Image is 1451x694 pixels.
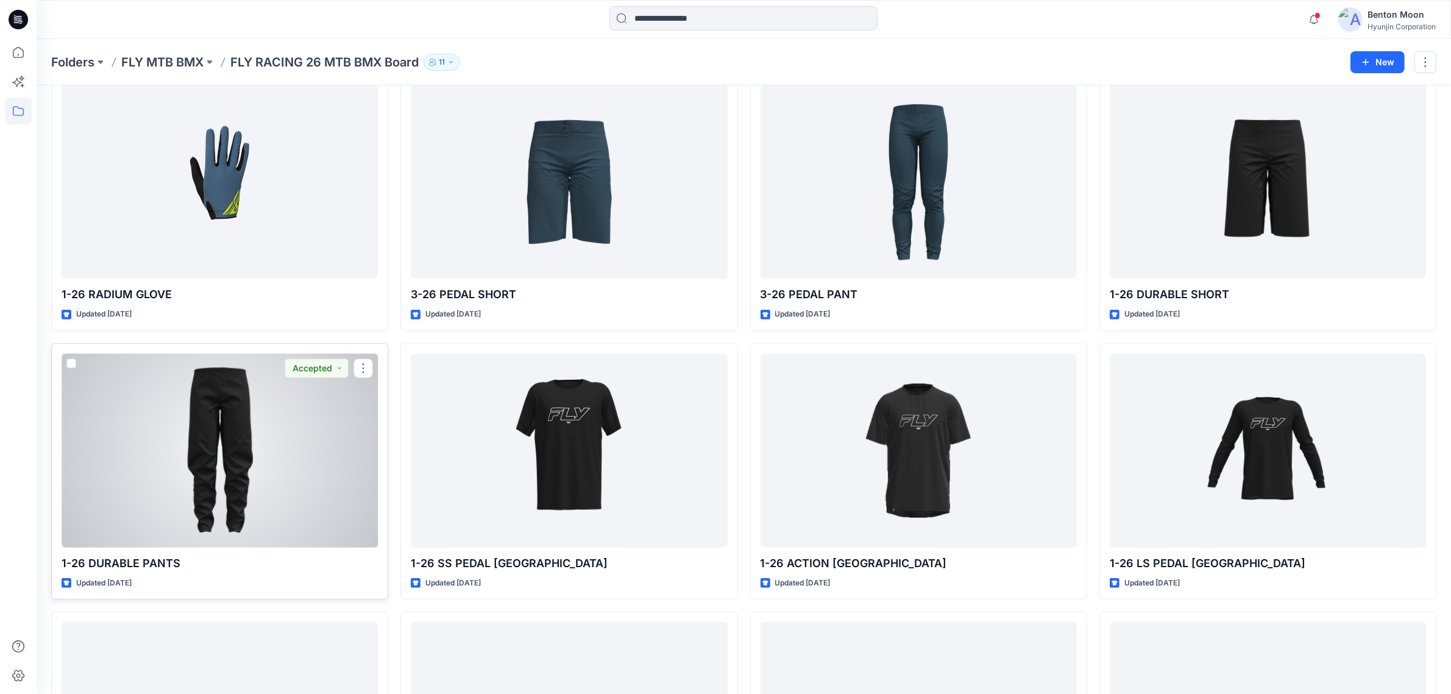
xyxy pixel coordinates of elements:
a: 1-26 ACTION JERSEY [761,354,1077,548]
img: avatar [1338,7,1363,32]
p: Updated [DATE] [425,308,481,321]
p: 11 [439,55,445,69]
p: FLY RACING 26 MTB BMX Board [230,54,419,71]
a: 3-26 PEDAL SHORT [411,85,727,279]
p: 1-26 RADIUM GLOVE [62,286,378,303]
button: 11 [424,54,460,71]
p: Updated [DATE] [76,308,132,321]
p: 1-26 LS PEDAL [GEOGRAPHIC_DATA] [1110,555,1426,572]
a: 1-26 DURABLE PANTS [62,354,378,548]
a: FLY MTB BMX [121,54,204,71]
p: 1-26 DURABLE SHORT [1110,286,1426,303]
button: New [1350,51,1405,73]
p: Updated [DATE] [775,577,831,590]
div: Hyunjin Corporation [1368,22,1436,31]
p: 3-26 PEDAL SHORT [411,286,727,303]
p: Updated [DATE] [1124,308,1180,321]
p: Updated [DATE] [775,308,831,321]
a: Folders [51,54,94,71]
a: 1-26 SS PEDAL JERSEY [411,354,727,548]
a: 1-26 LS PEDAL JERSEY [1110,354,1426,548]
p: 1-26 SS PEDAL [GEOGRAPHIC_DATA] [411,555,727,572]
p: Updated [DATE] [1124,577,1180,590]
p: Updated [DATE] [76,577,132,590]
div: Benton Moon [1368,7,1436,22]
p: 1-26 DURABLE PANTS [62,555,378,572]
p: Updated [DATE] [425,577,481,590]
a: 3-26 PEDAL PANT [761,85,1077,279]
p: 3-26 PEDAL PANT [761,286,1077,303]
a: 1-26 DURABLE SHORT [1110,85,1426,279]
p: 1-26 ACTION [GEOGRAPHIC_DATA] [761,555,1077,572]
a: 1-26 RADIUM GLOVE [62,85,378,279]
